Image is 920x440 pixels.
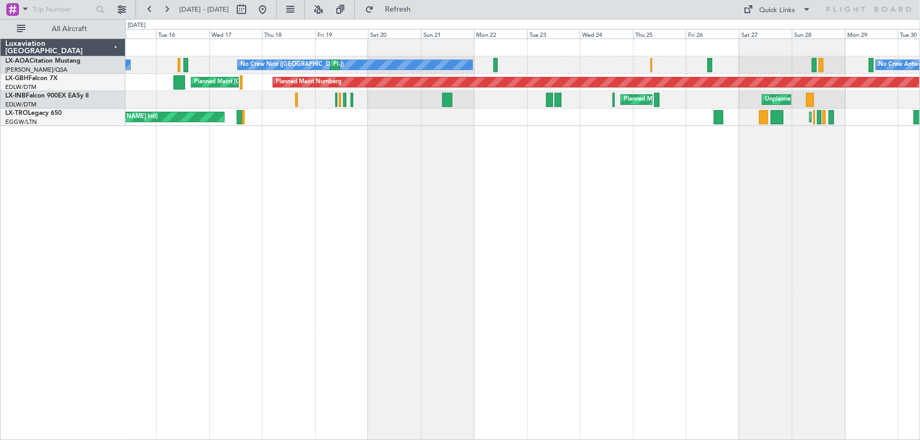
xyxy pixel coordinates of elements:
[5,83,36,91] a: EDLW/DTM
[5,75,57,82] a: LX-GBHFalcon 7X
[5,110,62,116] a: LX-TROLegacy 650
[262,29,315,38] div: Thu 18
[32,2,93,17] input: Trip Number
[179,5,229,14] span: [DATE] - [DATE]
[474,29,527,38] div: Mon 22
[633,29,686,38] div: Thu 25
[5,58,81,64] a: LX-AOACitation Mustang
[194,74,360,90] div: Planned Maint [GEOGRAPHIC_DATA] ([GEOGRAPHIC_DATA])
[240,57,344,73] div: No Crew Nice ([GEOGRAPHIC_DATA])
[5,101,36,109] a: EDLW/DTM
[527,29,580,38] div: Tue 23
[580,29,633,38] div: Wed 24
[376,6,420,13] span: Refresh
[128,21,146,30] div: [DATE]
[624,92,790,107] div: Planned Maint [GEOGRAPHIC_DATA] ([GEOGRAPHIC_DATA])
[5,110,28,116] span: LX-TRO
[5,93,26,99] span: LX-INB
[5,75,28,82] span: LX-GBH
[333,57,451,73] div: Planned Maint Nice ([GEOGRAPHIC_DATA])
[5,66,67,74] a: [PERSON_NAME]/QSA
[765,92,859,107] div: Unplanned Maint Roma (Ciampino)
[156,29,209,38] div: Tue 16
[209,29,263,38] div: Wed 17
[103,29,157,38] div: Mon 15
[12,21,114,37] button: All Aircraft
[360,1,423,18] button: Refresh
[5,93,89,99] a: LX-INBFalcon 900EX EASy II
[686,29,739,38] div: Fri 26
[368,29,421,38] div: Sat 20
[739,1,817,18] button: Quick Links
[792,29,845,38] div: Sun 28
[276,74,342,90] div: Planned Maint Nurnberg
[27,25,111,33] span: All Aircraft
[5,58,30,64] span: LX-AOA
[5,118,37,126] a: EGGW/LTN
[845,29,898,38] div: Mon 29
[315,29,369,38] div: Fri 19
[739,29,792,38] div: Sat 27
[760,5,796,16] div: Quick Links
[421,29,474,38] div: Sun 21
